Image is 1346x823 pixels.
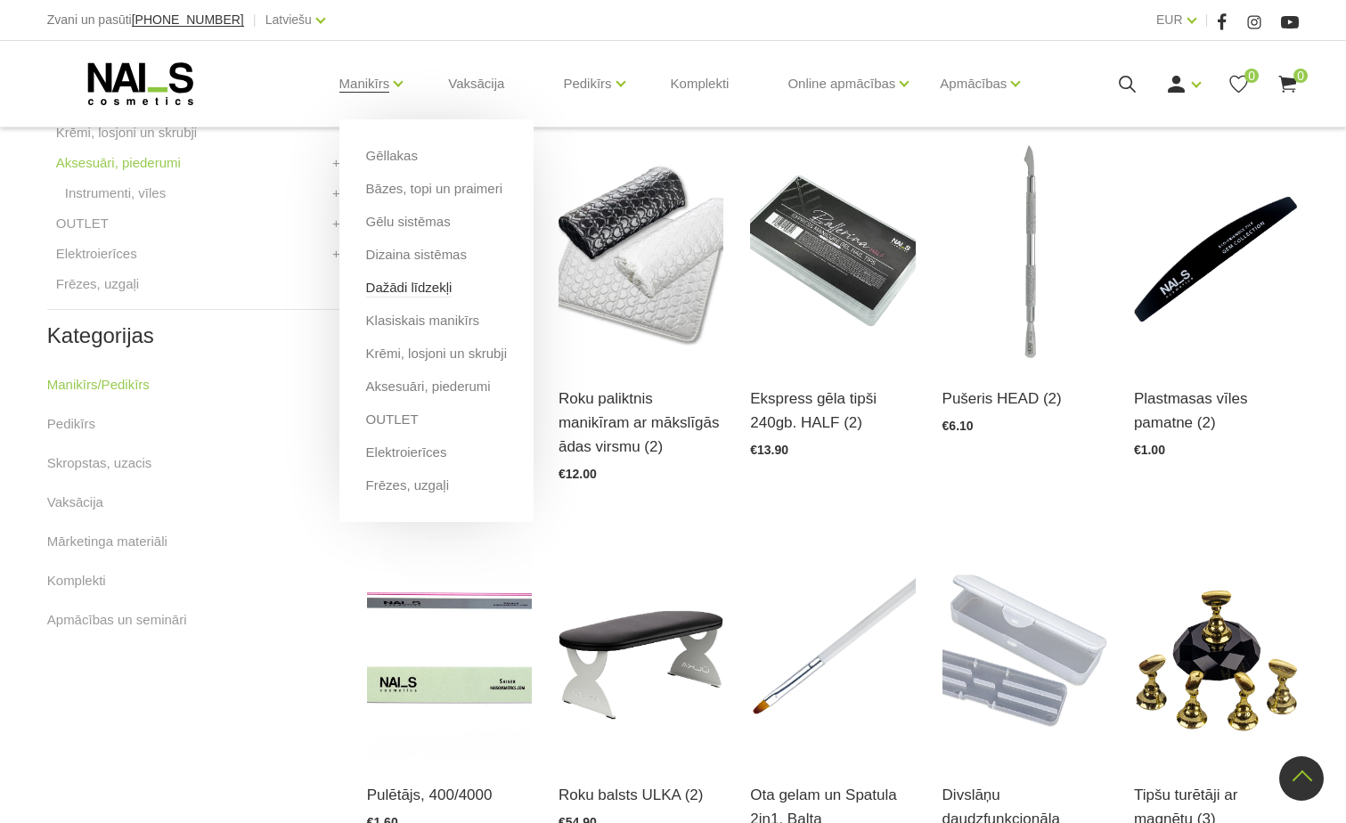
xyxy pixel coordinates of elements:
a: 0 [1228,73,1250,95]
a: Latviešu [265,9,312,30]
a: Pedikīrs [563,48,611,119]
img: Ilgi kalpojoša nagu kopšanas vīle - pulētājs 400/4000 griti, kas paredzēta dabīgā naga apstrādei.... [367,534,532,761]
img: Plastmasas vīles pamatne... [1134,137,1299,364]
span: | [1205,9,1209,31]
a: Apmācības [940,48,1007,119]
a: Krēmi, losjoni un skrubji [366,344,507,363]
a: Skropstas, uzacis [47,452,152,474]
a: Instrumenti, vīles [65,183,166,204]
a: Elektroierīces [56,243,137,265]
a: Komplekti [47,570,106,591]
a: Ekspress gēla tipši 240gb. HALF (2) [750,387,915,435]
h2: Kategorijas [47,324,340,347]
span: €13.90 [750,443,788,457]
span: €12.00 [559,467,597,481]
span: €1.00 [1134,443,1165,457]
img: Divslāņu daudzfunkcionāla uzglabāšanas kasteKastīte piemērota instrumentu, piemēram, otu, dotu u.... [942,534,1107,761]
a: 0 [1277,73,1299,95]
a: Dažādi līdzekļi [366,278,453,297]
a: Dizaina sistēmas [366,245,467,265]
span: | [253,9,257,31]
span: [PHONE_NUMBER] [132,12,244,27]
a: Pulētājs, 400/4000 [367,783,532,807]
a: Vaksācija [47,492,103,513]
img: Augstas kvalitātes manikīra roku balsts, kas palīdzēs nodrošināt vēl lielāku komfortu gan Jums, g... [559,534,723,761]
a: EUR [1156,9,1183,30]
a: Aksesuāri, piederumi [56,152,181,174]
a: + [332,213,340,234]
img: Tipšu turētāji ar magnētu... [1134,534,1299,761]
a: Mārketinga materiāli [47,531,167,552]
div: Zvani un pasūti [47,9,244,31]
a: OUTLET [366,410,419,429]
a: + [332,183,340,204]
a: Bāzes, topi un praimeri [366,179,502,199]
a: Plastmasas vīles pamatne (2) [1134,387,1299,435]
a: Krēmi, losjoni un skrubji [56,122,197,143]
span: 0 [1244,69,1259,83]
a: Gēllakas [366,146,418,166]
a: Apmācības un semināri [47,609,187,631]
a: Aksesuāri, piederumi [366,377,491,396]
img: Gela ota ar spatulu darbam ar dažādu veidu UV/LED geliem.... [750,534,915,761]
a: Manikīrs [339,48,390,119]
a: Frēzes, uzgaļi [56,273,139,295]
a: + [332,152,340,174]
a: [PHONE_NUMBER] [132,13,244,27]
a: Frēzes, uzgaļi [366,476,449,495]
a: Pedikīrs [47,413,95,435]
a: Gēlu sistēmas [366,212,451,232]
a: Elektroierīces [366,443,447,462]
a: + [332,243,340,265]
a: Pušeris HEAD (2) [942,387,1107,411]
img: Roku balsts manikīram ar mākslīgās ādas virsmuRoku balsts ar paklājiņu dos komfortu klientam mani... [559,137,723,364]
a: Klasiskais manikīrs [366,311,480,330]
a: Manikīrs/Pedikīrs [47,374,150,395]
a: Vaksācija [434,41,518,126]
a: Komplekti [657,41,744,126]
img: Ekspress gēla tipši pieaudzēšanai 240 gab.Gēla tipšu priekšrocības:1.Ekspress pieaudzēšana pāris ... [750,137,915,364]
span: 0 [1293,69,1308,83]
img: Nerūsējošā tērauda pušeris ērtai kutikulas atbīdīšanai.... [942,137,1107,364]
a: Online apmācības [787,48,895,119]
a: Roku paliktnis manikīram ar mākslīgās ādas virsmu (2) [559,387,723,460]
span: €6.10 [942,419,974,433]
a: Roku balsts ULKA (2) [559,783,723,807]
a: OUTLET [56,213,109,234]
